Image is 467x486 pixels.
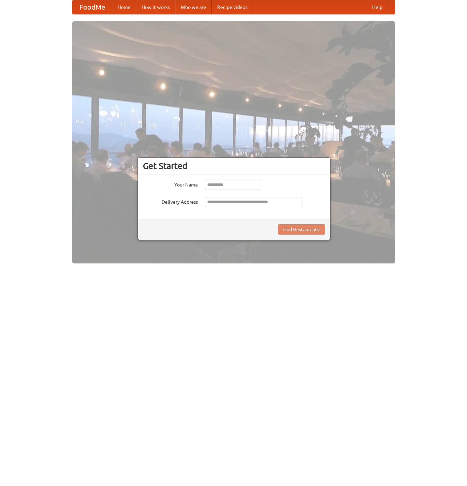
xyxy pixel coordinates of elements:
[112,0,136,14] a: Home
[143,197,198,205] label: Delivery Address
[175,0,212,14] a: Who we are
[367,0,388,14] a: Help
[212,0,253,14] a: Recipe videos
[73,0,112,14] a: FoodMe
[136,0,175,14] a: How it works
[143,180,198,188] label: Your Name
[143,161,325,171] h3: Get Started
[278,224,325,235] button: Find Restaurants!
